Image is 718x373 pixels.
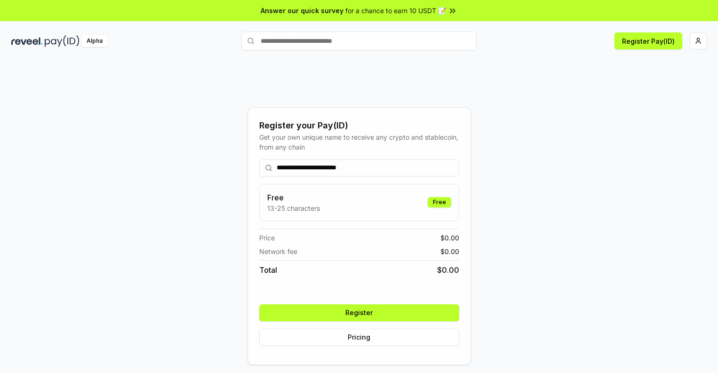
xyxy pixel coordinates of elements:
[345,6,446,16] span: for a chance to earn 10 USDT 📝
[267,203,320,213] p: 13-25 characters
[259,132,459,152] div: Get your own unique name to receive any crypto and stablecoin, from any chain
[259,246,297,256] span: Network fee
[259,304,459,321] button: Register
[259,119,459,132] div: Register your Pay(ID)
[437,264,459,276] span: $ 0.00
[428,197,451,207] div: Free
[45,35,80,47] img: pay_id
[440,233,459,243] span: $ 0.00
[614,32,682,49] button: Register Pay(ID)
[11,35,43,47] img: reveel_dark
[267,192,320,203] h3: Free
[261,6,343,16] span: Answer our quick survey
[440,246,459,256] span: $ 0.00
[259,233,275,243] span: Price
[259,329,459,346] button: Pricing
[81,35,108,47] div: Alpha
[259,264,277,276] span: Total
